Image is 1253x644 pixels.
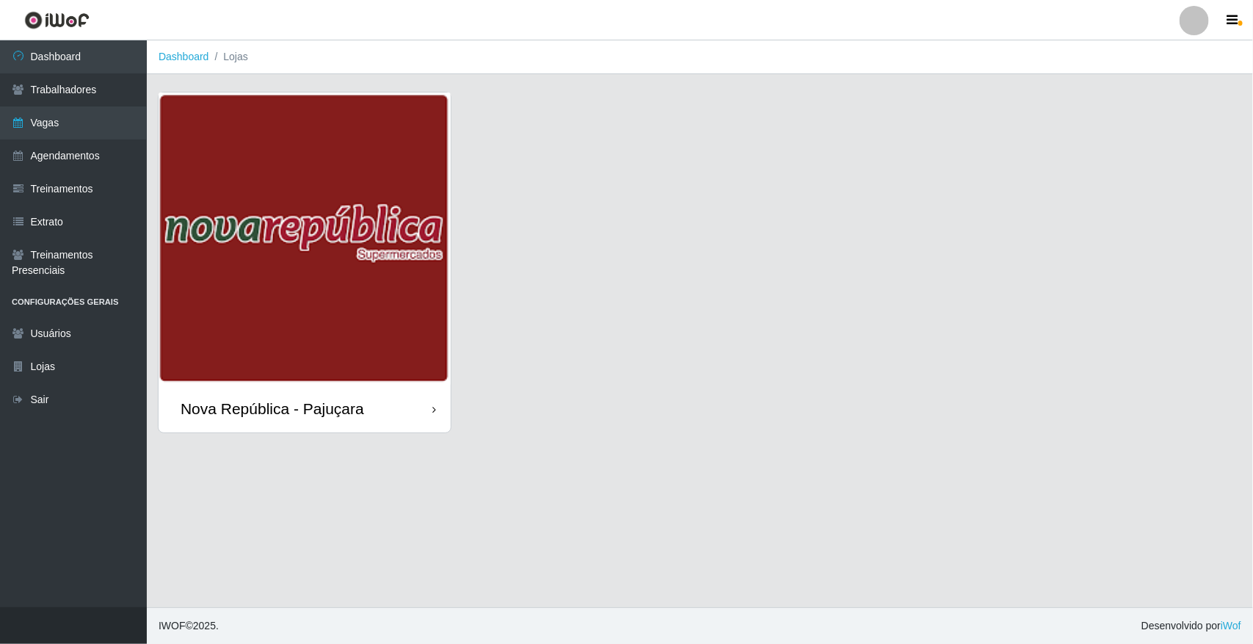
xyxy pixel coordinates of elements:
[1141,618,1241,634] span: Desenvolvido por
[1221,620,1241,632] a: iWof
[159,620,186,632] span: IWOF
[24,11,90,29] img: CoreUI Logo
[159,618,219,634] span: © 2025 .
[159,93,451,433] a: Nova República - Pajuçara
[181,399,364,418] div: Nova República - Pajuçara
[209,49,248,65] li: Lojas
[159,51,209,62] a: Dashboard
[147,40,1253,74] nav: breadcrumb
[159,93,451,385] img: cardImg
